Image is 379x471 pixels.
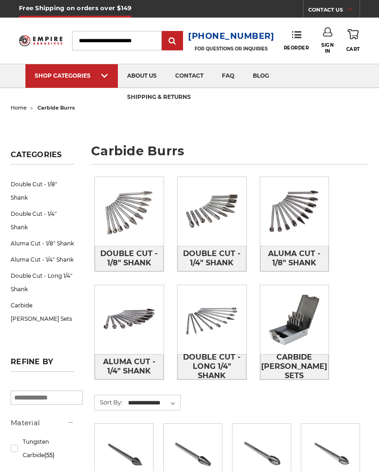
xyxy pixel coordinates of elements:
select: Sort By: [127,396,180,410]
a: contact [166,64,213,88]
a: Double Cut - 1/4" Shank [177,246,246,271]
a: Cart [346,27,360,54]
a: Double Cut - 1/8" Shank [95,246,164,271]
a: Double Cut - 1/4" Shank [11,206,74,235]
span: Double Cut - Long 1/4" Shank [178,349,246,384]
a: Carbide [PERSON_NAME] Sets [260,354,329,379]
p: FOR QUESTIONS OR INQUIRIES [188,46,275,52]
span: Double Cut - 1/8" Shank [95,246,163,271]
a: Tungsten Carbide [11,434,74,463]
a: about us [118,64,166,88]
h1: carbide burrs [91,145,368,165]
a: Double Cut - Long 1/4" Shank [177,354,246,379]
span: Aluma Cut - 1/8" Shank [261,246,329,271]
input: Submit [163,32,182,50]
span: Aluma Cut - 1/4" Shank [95,354,163,379]
a: Double Cut - 1/8" Shank [11,176,74,206]
span: Double Cut - 1/4" Shank [178,246,246,271]
span: Carbide [PERSON_NAME] Sets [261,349,329,384]
img: Empire Abrasives [19,32,62,49]
span: Cart [346,46,360,52]
a: blog [244,64,278,88]
a: Aluma Cut - 1/8" Shank [11,235,74,251]
a: Aluma Cut - 1/8" Shank [260,246,329,271]
a: Aluma Cut - 1/4" Shank [11,251,74,268]
a: shipping & returns [118,86,200,110]
img: Carbide Burr Sets [260,285,329,354]
h5: Categories [11,150,74,165]
a: home [11,104,27,111]
img: Double Cut - Long 1/4" Shank [177,285,246,354]
img: Double Cut - 1/8" Shank [95,177,164,246]
img: Aluma Cut - 1/8" Shank [260,177,329,246]
span: Reorder [284,45,309,51]
span: (55) [44,452,55,459]
a: Double Cut - Long 1/4" Shank [11,268,74,297]
div: SHOP CATEGORIES [35,72,109,79]
h5: Material [11,417,74,428]
a: [PHONE_NUMBER] [188,30,275,43]
a: CONTACT US [308,5,360,18]
img: Aluma Cut - 1/4" Shank [95,285,164,354]
label: Sort By: [95,395,122,409]
img: Double Cut - 1/4" Shank [177,177,246,246]
span: Sign In [321,42,334,54]
span: carbide burrs [37,104,75,111]
a: faq [213,64,244,88]
h5: Refine by [11,357,74,372]
a: Reorder [284,31,309,50]
a: Carbide [PERSON_NAME] Sets [11,297,74,327]
a: Aluma Cut - 1/4" Shank [95,354,164,379]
